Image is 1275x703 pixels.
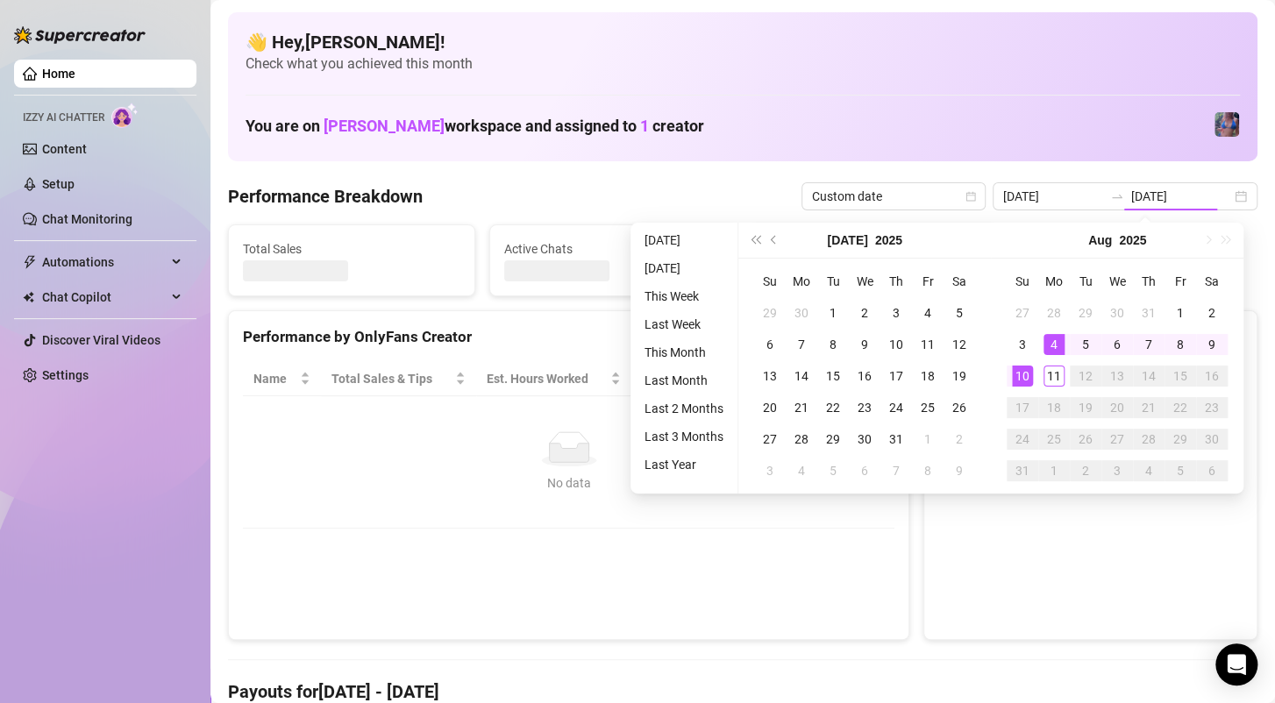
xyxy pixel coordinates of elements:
[1131,187,1231,206] input: End date
[1110,189,1124,203] span: swap-right
[42,177,75,191] a: Setup
[321,362,476,396] th: Total Sales & Tips
[246,117,704,136] h1: You are on workspace and assigned to creator
[1214,112,1239,137] img: Jaylie
[642,369,725,388] span: Sales / Hour
[42,142,87,156] a: Content
[42,368,89,382] a: Settings
[260,473,877,493] div: No data
[812,183,975,209] span: Custom date
[487,369,608,388] div: Est. Hours Worked
[42,283,167,311] span: Chat Copilot
[750,362,894,396] th: Chat Conversion
[965,191,976,202] span: calendar
[23,291,34,303] img: Chat Copilot
[324,117,445,135] span: [PERSON_NAME]
[1215,643,1257,685] div: Open Intercom Messenger
[111,103,139,128] img: AI Chatter
[1110,189,1124,203] span: to
[23,255,37,269] span: thunderbolt
[331,369,452,388] span: Total Sales & Tips
[253,369,296,388] span: Name
[640,117,649,135] span: 1
[765,239,982,259] span: Messages Sent
[1003,187,1103,206] input: Start date
[504,239,722,259] span: Active Chats
[938,325,1243,349] div: Sales by OnlyFans Creator
[760,369,870,388] span: Chat Conversion
[42,67,75,81] a: Home
[228,184,423,209] h4: Performance Breakdown
[246,54,1240,74] span: Check what you achieved this month
[243,239,460,259] span: Total Sales
[631,362,750,396] th: Sales / Hour
[42,333,160,347] a: Discover Viral Videos
[23,110,104,126] span: Izzy AI Chatter
[14,26,146,44] img: logo-BBDzfeDw.svg
[42,212,132,226] a: Chat Monitoring
[42,248,167,276] span: Automations
[243,325,894,349] div: Performance by OnlyFans Creator
[246,30,1240,54] h4: 👋 Hey, [PERSON_NAME] !
[243,362,321,396] th: Name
